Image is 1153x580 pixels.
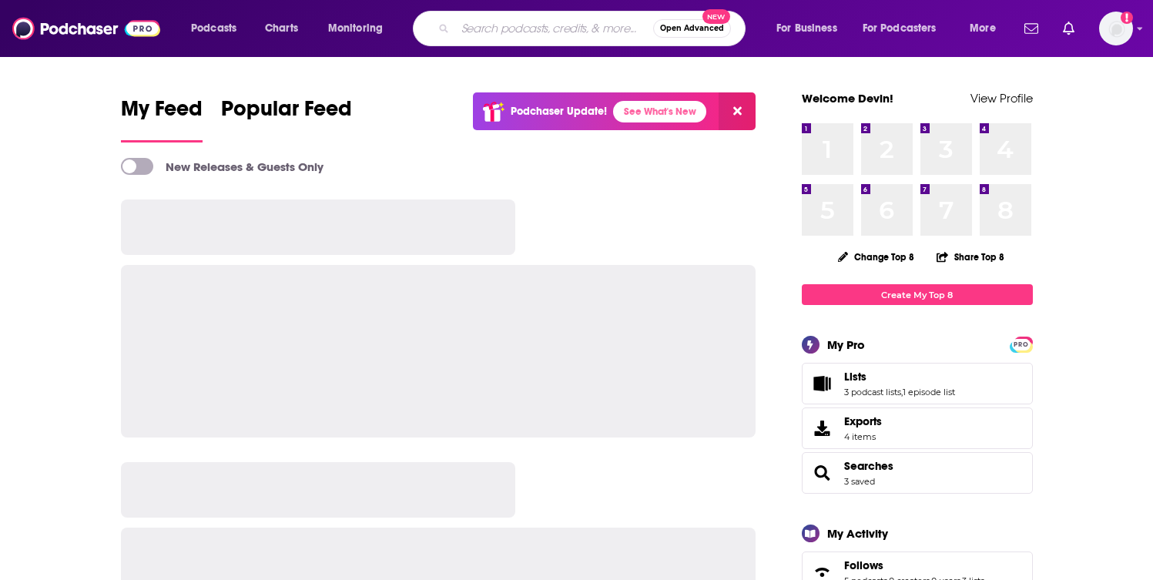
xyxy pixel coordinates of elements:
a: New Releases & Guests Only [121,158,323,175]
button: Share Top 8 [936,242,1005,272]
p: Podchaser Update! [511,105,607,118]
div: My Activity [827,526,888,541]
span: Exports [844,414,882,428]
span: Follows [844,558,883,572]
a: Searches [844,459,893,473]
span: My Feed [121,96,203,131]
a: See What's New [613,101,706,122]
span: , [901,387,903,397]
span: Searches [802,452,1033,494]
span: More [970,18,996,39]
button: Open AdvancedNew [653,19,731,38]
span: New [702,9,730,24]
span: For Business [776,18,837,39]
input: Search podcasts, credits, & more... [455,16,653,41]
svg: Add a profile image [1121,12,1133,24]
a: Popular Feed [221,96,352,142]
a: 1 episode list [903,387,955,397]
a: Show notifications dropdown [1057,15,1081,42]
a: View Profile [970,91,1033,106]
div: My Pro [827,337,865,352]
a: Follows [844,558,984,572]
a: 3 saved [844,476,875,487]
img: User Profile [1099,12,1133,45]
a: Exports [802,407,1033,449]
span: Podcasts [191,18,236,39]
a: My Feed [121,96,203,142]
span: Lists [802,363,1033,404]
a: Lists [807,373,838,394]
button: open menu [766,16,856,41]
span: PRO [1012,339,1031,350]
a: Show notifications dropdown [1018,15,1044,42]
a: Create My Top 8 [802,284,1033,305]
span: Monitoring [328,18,383,39]
span: Logged in as sschroeder [1099,12,1133,45]
span: Popular Feed [221,96,352,131]
img: Podchaser - Follow, Share and Rate Podcasts [12,14,160,43]
a: PRO [1012,338,1031,350]
button: Change Top 8 [829,247,924,267]
span: Exports [807,417,838,439]
span: Lists [844,370,866,384]
a: 3 podcast lists [844,387,901,397]
span: Charts [265,18,298,39]
button: open menu [853,16,959,41]
button: open menu [180,16,256,41]
span: For Podcasters [863,18,937,39]
a: Charts [255,16,307,41]
button: Show profile menu [1099,12,1133,45]
span: 4 items [844,431,882,442]
div: Search podcasts, credits, & more... [427,11,760,46]
button: open menu [959,16,1015,41]
a: Lists [844,370,955,384]
a: Welcome Devin! [802,91,893,106]
span: Open Advanced [660,25,724,32]
button: open menu [317,16,403,41]
a: Searches [807,462,838,484]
